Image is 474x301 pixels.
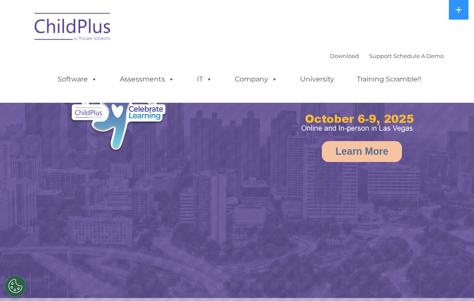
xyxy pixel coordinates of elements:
img: ChildPlus by Procare Solutions [30,7,116,49]
a: University [292,71,343,88]
a: Assessments [111,71,183,88]
a: Company [226,71,286,88]
a: Schedule A Demo [393,52,444,59]
a: Support [369,52,392,59]
font: | [330,52,444,59]
a: IT [188,71,221,88]
button: Cookies Settings [5,275,26,297]
a: Training Scramble!! [348,71,430,88]
a: Learn More [322,141,402,162]
a: Software [49,71,106,88]
a: Download [330,52,359,59]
